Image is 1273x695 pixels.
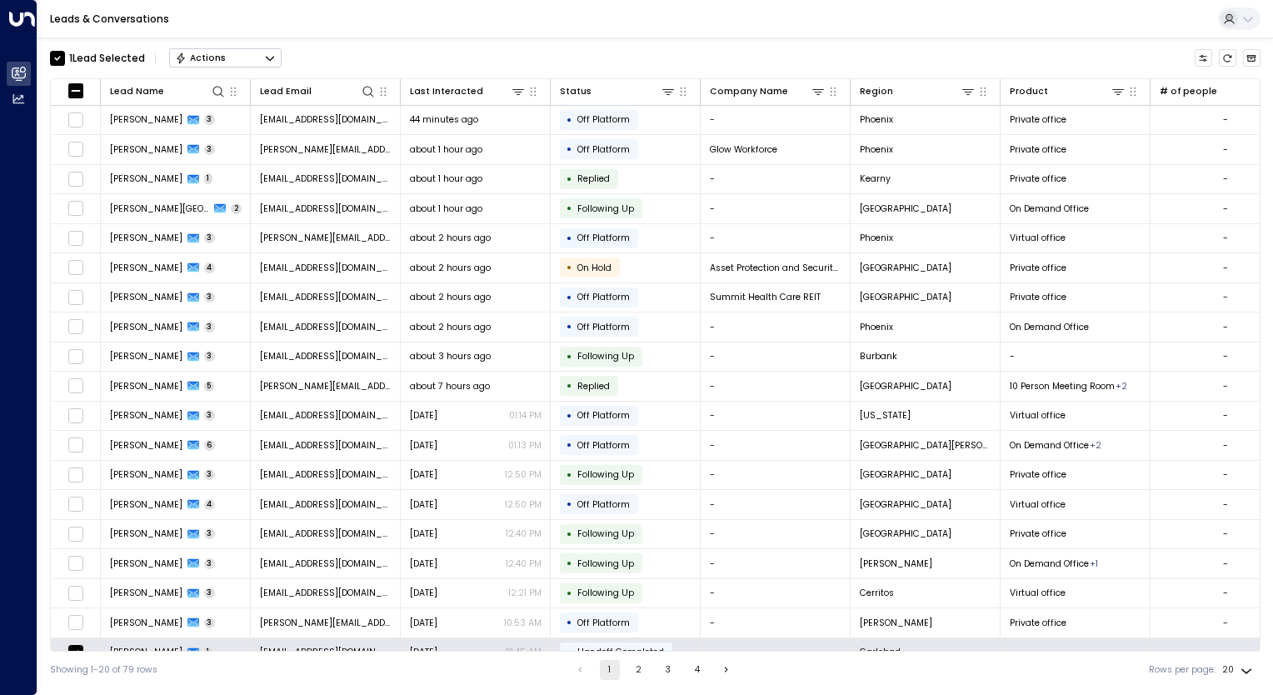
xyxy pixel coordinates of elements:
[204,410,216,421] span: 3
[577,409,630,422] span: Off Platform
[710,84,788,99] div: Company Name
[701,638,851,667] td: -
[577,439,630,452] span: Off Platform
[860,646,901,658] span: Carlsbad
[110,439,182,452] span: Timon Wang
[567,405,572,427] div: •
[860,291,951,303] span: Mission Viejo
[67,644,83,660] span: Toggle select row
[860,617,932,629] span: Allen
[410,527,437,540] span: Yesterday
[567,197,572,219] div: •
[260,113,392,126] span: engjoshua222@gmail.com
[1010,232,1066,244] span: Virtual office
[50,12,169,26] a: Leads & Conversations
[67,615,83,631] span: Toggle select row
[260,380,392,392] span: tom@crowdsmart.ai
[260,321,392,333] span: aishaishaq2245@gmail.com
[1090,439,1101,452] div: On Demand Office/Day Office,Private office
[410,617,437,629] span: Yesterday
[67,201,83,217] span: Toggle select row
[67,497,83,512] span: Toggle select row
[701,194,851,223] td: -
[701,461,851,490] td: -
[860,527,951,540] span: Rancho Cucamonga
[1010,557,1089,570] span: On Demand Office
[110,321,182,333] span: Aisha Ishaq
[204,114,216,125] span: 3
[860,84,893,99] div: Region
[600,660,620,680] button: page 1
[1090,557,1098,570] div: Virtual office
[110,172,182,185] span: Rayan Habbab
[1243,49,1261,67] button: Archived Leads
[410,321,491,333] span: about 2 hours ago
[860,113,893,126] span: Phoenix
[410,172,482,185] span: about 1 hour ago
[67,230,83,246] span: Toggle select row
[110,232,182,244] span: Brenda Cruz
[1223,350,1228,362] div: -
[1149,663,1216,677] label: Rows per page:
[710,83,826,99] div: Company Name
[410,84,483,99] div: Last Interacted
[67,407,83,423] span: Toggle select row
[110,617,182,629] span: Mayur Ranoliya
[1195,49,1213,67] button: Customize
[1001,638,1151,667] td: -
[260,350,392,362] span: hroze88@gmail.com
[204,499,216,510] span: 4
[505,646,542,658] p: 01:45 AM
[701,549,851,578] td: -
[1223,646,1228,658] div: -
[67,319,83,335] span: Toggle select row
[701,224,851,253] td: -
[1010,84,1048,99] div: Product
[1010,113,1066,126] span: Private office
[110,113,182,126] span: Joshua Osita
[577,617,630,629] span: Off Platform
[567,493,572,515] div: •
[1010,409,1066,422] span: Virtual office
[577,587,634,599] span: Following Up
[110,557,182,570] span: Elle Watts
[860,439,991,452] span: San Jose
[67,378,83,394] span: Toggle select row
[67,437,83,453] span: Toggle select row
[260,468,392,481] span: shahn014@gmail.com
[701,402,851,431] td: -
[110,350,182,362] span: Holly Schneider
[567,109,572,131] div: •
[577,557,634,570] span: Following Up
[204,381,215,392] span: 5
[567,227,572,249] div: •
[506,527,542,540] p: 12:40 PM
[1223,232,1228,244] div: -
[577,380,610,392] span: Replied
[577,527,634,540] span: Following Up
[860,232,893,244] span: Phoenix
[67,585,83,601] span: Toggle select row
[567,434,572,456] div: •
[860,557,932,570] span: McKinney
[204,558,216,569] span: 3
[204,173,213,184] span: 1
[67,171,83,187] span: Toggle select row
[577,468,634,481] span: Following Up
[410,202,482,215] span: about 1 hour ago
[1010,380,1115,392] span: 10 Person Meeting Room
[567,346,572,367] div: •
[1223,557,1228,570] div: -
[204,144,216,155] span: 3
[260,84,312,99] div: Lead Email
[577,172,610,185] span: Replied
[710,291,821,303] span: Summit Health Care REIT
[567,287,572,308] div: •
[1010,527,1066,540] span: Private office
[577,262,612,274] span: On Hold
[1223,380,1228,392] div: -
[577,350,634,362] span: Following Up
[505,468,542,481] p: 12:50 PM
[110,143,182,156] span: Christina Turner
[67,82,83,98] span: Toggle select all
